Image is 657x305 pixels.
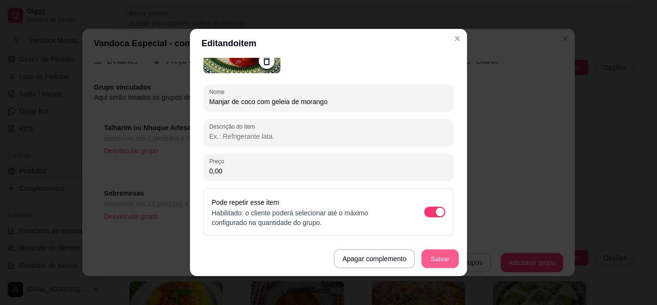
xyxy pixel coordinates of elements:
[190,29,467,58] header: Editando item
[209,88,228,96] label: Nome
[212,199,279,206] label: Pode repetir esse item
[209,122,258,131] label: Descrição do item
[212,208,405,227] p: Habilitado: o cliente poderá selecionar até o máximo configurado na quantidade do grupo.
[209,166,448,176] input: Preço
[209,157,227,165] label: Preço
[209,97,448,106] input: Nome
[334,249,415,268] button: Apagar complemento
[450,31,465,46] button: Close
[421,250,459,268] button: Salvar
[209,132,448,141] input: Descrição do item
